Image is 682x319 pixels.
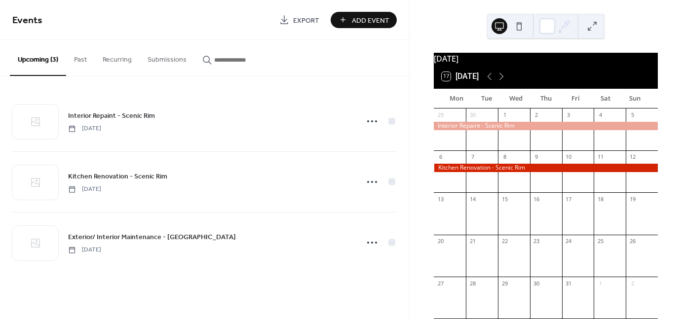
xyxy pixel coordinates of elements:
[629,238,636,245] div: 26
[437,280,444,287] div: 27
[438,70,482,83] button: 17[DATE]
[434,122,658,130] div: Interior Repaint - Scenic Rim
[68,124,101,133] span: [DATE]
[272,12,327,28] a: Export
[501,153,508,161] div: 8
[469,111,476,119] div: 30
[331,12,397,28] button: Add Event
[68,246,101,254] span: [DATE]
[597,153,604,161] div: 11
[629,280,636,287] div: 2
[66,40,95,75] button: Past
[68,185,101,194] span: [DATE]
[565,153,572,161] div: 10
[68,172,167,182] span: Kitchen Renovation - Scenic Rim
[501,238,508,245] div: 22
[68,231,236,243] a: Exterior/ Interior Maintenance - [GEOGRAPHIC_DATA]
[629,153,636,161] div: 12
[533,195,540,203] div: 16
[293,15,319,26] span: Export
[629,195,636,203] div: 19
[68,110,155,121] a: Interior Repaint - Scenic Rim
[533,238,540,245] div: 23
[565,195,572,203] div: 17
[533,280,540,287] div: 30
[437,111,444,119] div: 29
[442,89,471,108] div: Mon
[68,171,167,182] a: Kitchen Renovation - Scenic Rim
[597,111,604,119] div: 4
[501,280,508,287] div: 29
[597,238,604,245] div: 25
[561,89,590,108] div: Fri
[565,280,572,287] div: 31
[501,195,508,203] div: 15
[590,89,620,108] div: Sat
[501,89,531,108] div: Wed
[68,111,155,121] span: Interior Repaint - Scenic Rim
[620,89,650,108] div: Sun
[437,195,444,203] div: 13
[533,111,540,119] div: 2
[565,111,572,119] div: 3
[12,11,42,30] span: Events
[95,40,140,75] button: Recurring
[471,89,501,108] div: Tue
[597,280,604,287] div: 1
[434,164,658,172] div: Kitchen Renovation - Scenic Rim
[68,232,236,243] span: Exterior/ Interior Maintenance - [GEOGRAPHIC_DATA]
[437,153,444,161] div: 6
[533,153,540,161] div: 9
[565,238,572,245] div: 24
[469,153,476,161] div: 7
[469,195,476,203] div: 14
[597,195,604,203] div: 18
[434,53,658,65] div: [DATE]
[437,238,444,245] div: 20
[469,280,476,287] div: 28
[469,238,476,245] div: 21
[629,111,636,119] div: 5
[531,89,561,108] div: Thu
[352,15,389,26] span: Add Event
[501,111,508,119] div: 1
[10,40,66,76] button: Upcoming (3)
[140,40,194,75] button: Submissions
